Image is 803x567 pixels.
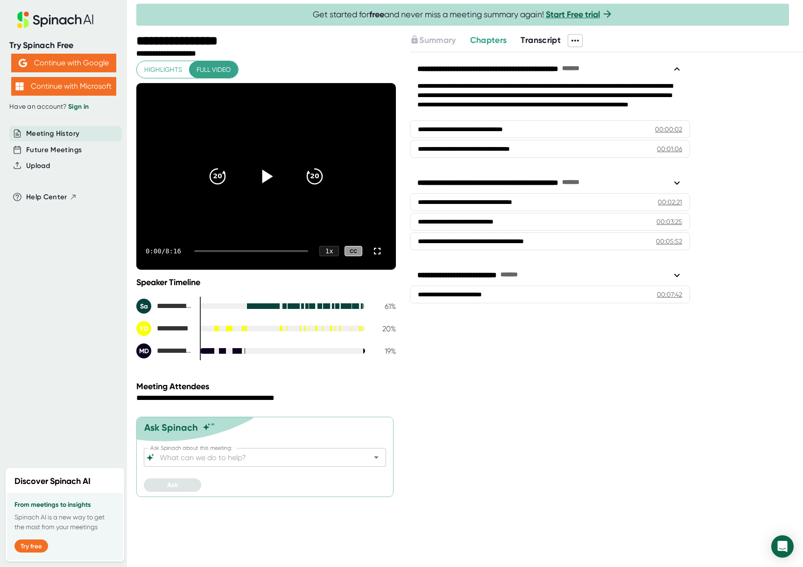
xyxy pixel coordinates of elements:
[197,64,231,76] span: Full video
[319,246,339,256] div: 1 x
[26,192,67,203] span: Help Center
[158,451,356,464] input: What can we do to help?
[11,54,116,72] button: Continue with Google
[546,9,600,20] a: Start Free trial
[657,144,682,154] div: 00:01:06
[136,321,151,336] div: YD
[655,125,682,134] div: 00:00:02
[136,343,151,358] div: MD
[771,535,794,558] div: Open Intercom Messenger
[14,501,115,509] h3: From meetings to insights
[345,246,362,257] div: CC
[419,35,456,45] span: Summary
[136,343,192,358] div: Mohamed Douzane
[167,481,178,489] span: Ask
[137,61,190,78] button: Highlights
[521,34,561,47] button: Transcript
[144,478,201,492] button: Ask
[373,302,396,311] div: 61 %
[136,381,398,392] div: Meeting Attendees
[9,103,118,111] div: Have an account?
[521,35,561,45] span: Transcript
[144,64,182,76] span: Highlights
[14,539,48,553] button: Try free
[26,161,50,171] button: Upload
[370,451,383,464] button: Open
[14,475,91,488] h2: Discover Spinach AI
[19,59,27,67] img: Aehbyd4JwY73AAAAAElFTkSuQmCC
[26,145,82,155] button: Future Meetings
[656,217,682,226] div: 00:03:25
[11,77,116,96] button: Continue with Microsoft
[470,34,507,47] button: Chapters
[136,299,192,314] div: Samir Ait abdelkoui
[369,9,384,20] b: free
[68,103,89,111] a: Sign in
[189,61,238,78] button: Full video
[26,192,77,203] button: Help Center
[658,197,682,207] div: 00:02:21
[373,324,396,333] div: 20 %
[373,347,396,356] div: 19 %
[657,290,682,299] div: 00:07:42
[136,277,396,287] div: Speaker Timeline
[14,512,115,532] p: Spinach AI is a new way to get the most from your meetings
[26,128,79,139] button: Meeting History
[410,34,456,47] button: Summary
[146,247,183,255] div: 0:00 / 8:16
[136,299,151,314] div: Sa
[656,237,682,246] div: 00:05:52
[470,35,507,45] span: Chapters
[9,40,118,51] div: Try Spinach Free
[410,34,470,47] div: Upgrade to access
[313,9,613,20] span: Get started for and never miss a meeting summary again!
[144,422,198,433] div: Ask Spinach
[136,321,192,336] div: Yasser Drif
